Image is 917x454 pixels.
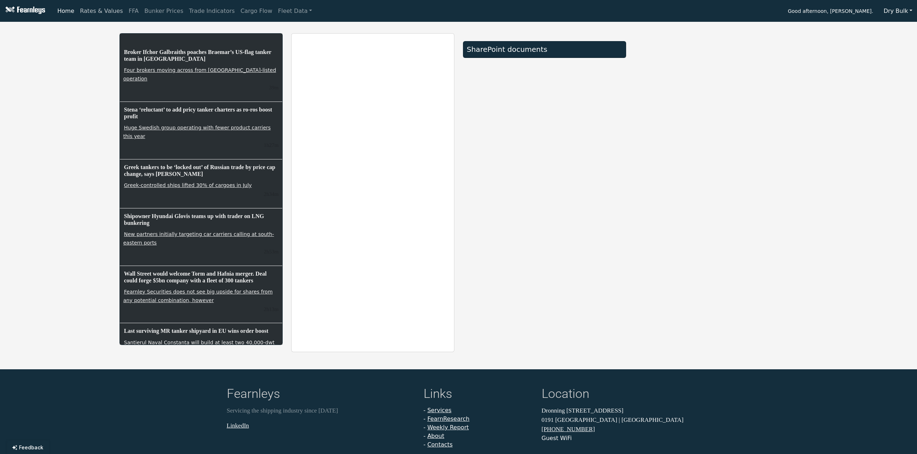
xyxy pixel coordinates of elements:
a: Bunker Prices [141,4,186,18]
li: - [424,406,533,415]
li: - [424,415,533,423]
button: Dry Bulk [879,4,917,18]
small: 4.9.2025, 10:44:25 [264,142,278,148]
a: Contacts [427,441,453,448]
a: [PHONE_NUMBER] [542,426,595,433]
a: About [427,433,444,439]
p: Dronning [STREET_ADDRESS] [542,406,691,415]
a: Cargo Flow [238,4,275,18]
a: New partners initially targeting car carriers calling at south-eastern ports [123,231,274,246]
a: FFA [126,4,142,18]
a: FearnResearch [427,415,469,422]
a: Four brokers moving across from [GEOGRAPHIC_DATA]-listed operation [123,66,276,82]
h6: Wall Street would welcome Torm and Hafnia merger. Deal could forge $5bn company with a fleet of 3... [123,270,279,285]
a: Fleet Data [275,4,315,18]
h4: Fearnleys [227,386,415,403]
a: Santierul Naval Constanta will build at least two 40,000-dwt vessels, based on a new design by Ge... [123,339,275,355]
small: 4.9.2025, 09:57:41 [264,306,278,312]
h6: Stena ‘reluctant’ to add pricy tanker charters as ro-ros boost profit [123,105,279,120]
h6: Greek tankers to be ‘locked out’ of Russian trade by price cap change, says [PERSON_NAME] [123,163,279,178]
li: - [424,423,533,432]
li: - [424,440,533,449]
a: Greek-controlled ships lifted 30% of cargoes in July [123,182,253,189]
a: Trade Indicators [186,4,238,18]
a: LinkedIn [227,422,249,429]
a: Fearnley Securities does not see big upside for shares from any potential combination, however [123,288,273,304]
small: 4.9.2025, 11:31:40 [269,85,278,90]
small: 4.9.2025, 10:17:35 [264,249,278,255]
button: Guest WiFi [542,434,572,443]
li: - [424,432,533,440]
h6: Shipowner Hyundai Glovis teams up with trader on LNG bunkering [123,212,279,227]
span: Good afternoon, [PERSON_NAME]. [788,6,873,18]
a: Huge Swedish group operating with fewer product carriers this year [123,124,271,140]
a: Services [427,407,451,414]
iframe: report archive [292,34,454,352]
h4: Links [424,386,533,403]
p: Servicing the shipping industry since [DATE] [227,406,415,415]
div: SharePoint documents [467,45,622,54]
img: Fearnleys Logo [4,6,45,15]
a: Weekly Report [427,424,469,431]
h6: Last surviving MR tanker shipyard in EU wins order boost [123,327,279,335]
h4: Location [542,386,691,403]
a: Home [54,4,77,18]
small: 4.9.2025, 10:37:15 [264,191,278,197]
h6: Broker Ifchor Galbraiths poaches Braemar’s US-flag tanker team in [GEOGRAPHIC_DATA] [123,48,279,63]
a: Rates & Values [77,4,126,18]
p: 0191 [GEOGRAPHIC_DATA] | [GEOGRAPHIC_DATA] [542,415,691,425]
